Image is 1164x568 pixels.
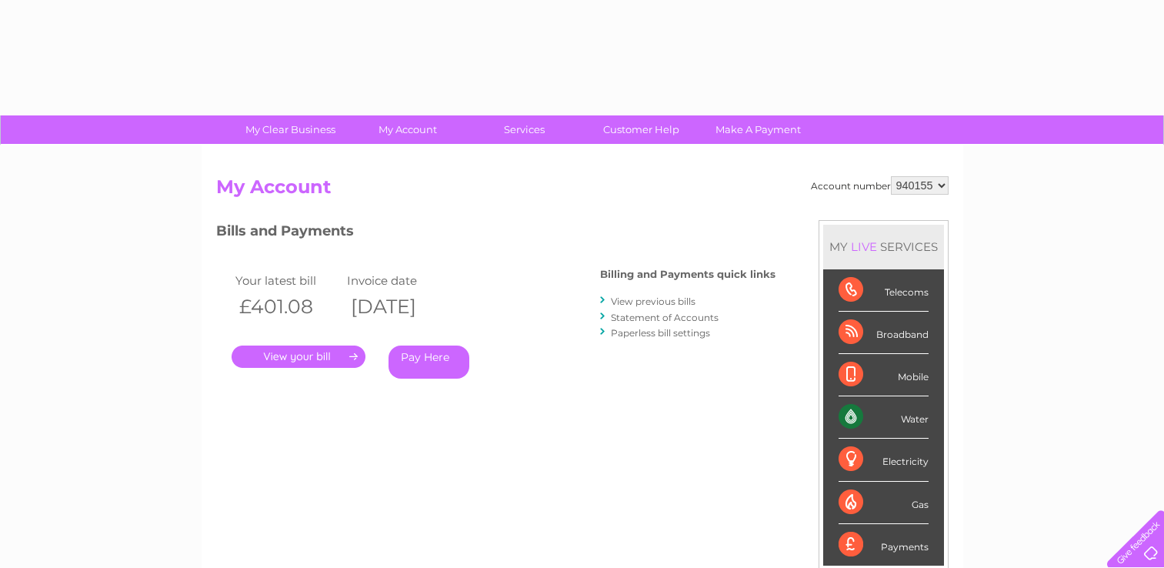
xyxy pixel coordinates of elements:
[839,482,929,524] div: Gas
[343,291,455,322] th: [DATE]
[839,524,929,566] div: Payments
[611,312,719,323] a: Statement of Accounts
[839,396,929,439] div: Water
[344,115,471,144] a: My Account
[232,346,365,368] a: .
[227,115,354,144] a: My Clear Business
[232,270,343,291] td: Your latest bill
[811,176,949,195] div: Account number
[839,354,929,396] div: Mobile
[216,176,949,205] h2: My Account
[839,269,929,312] div: Telecoms
[343,270,455,291] td: Invoice date
[611,296,695,307] a: View previous bills
[823,225,944,269] div: MY SERVICES
[461,115,588,144] a: Services
[389,346,469,379] a: Pay Here
[611,327,710,339] a: Paperless bill settings
[695,115,822,144] a: Make A Payment
[232,291,343,322] th: £401.08
[600,269,775,280] h4: Billing and Payments quick links
[839,439,929,481] div: Electricity
[839,312,929,354] div: Broadband
[848,239,880,254] div: LIVE
[216,220,775,247] h3: Bills and Payments
[578,115,705,144] a: Customer Help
